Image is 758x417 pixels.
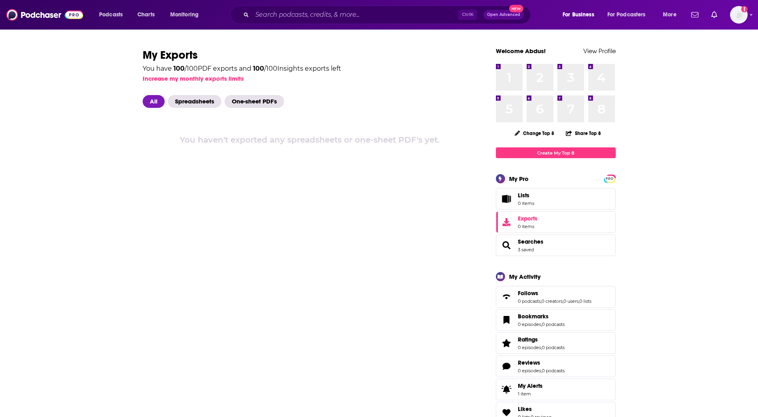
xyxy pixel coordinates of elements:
[518,322,541,327] a: 0 episodes
[557,8,604,21] button: open menu
[168,95,221,108] span: Spreadsheets
[143,66,341,72] div: You have / 100 PDF exports and / 100 Insights exports left
[509,175,529,183] div: My Pro
[143,133,477,146] div: You haven't exported any spreadsheets or one-sheet PDF's yet.
[518,201,534,206] span: 0 items
[94,8,133,21] button: open menu
[496,355,616,377] span: Reviews
[583,47,616,55] a: View Profile
[225,95,284,108] span: One-sheet PDF's
[518,336,565,343] a: Ratings
[143,95,168,108] button: All
[542,345,565,350] a: 0 podcasts
[663,9,676,20] span: More
[518,359,540,366] span: Reviews
[509,273,541,280] div: My Activity
[496,379,616,400] a: My Alerts
[143,95,165,108] span: All
[99,9,123,20] span: Podcasts
[518,247,534,252] a: 3 saved
[509,5,523,12] span: New
[458,10,477,20] span: Ctrl K
[496,47,546,55] a: Welcome Abdus!
[541,322,542,327] span: ,
[518,405,532,413] span: Likes
[499,314,515,326] a: Bookmarks
[542,368,565,373] a: 0 podcasts
[518,405,551,413] a: Likes
[688,8,702,22] a: Show notifications dropdown
[518,298,541,304] a: 0 podcasts
[518,215,537,222] span: Exports
[499,193,515,205] span: Lists
[518,313,565,320] a: Bookmarks
[170,9,199,20] span: Monitoring
[499,291,515,302] a: Follows
[238,6,538,24] div: Search podcasts, credits, & more...
[708,8,720,22] a: Show notifications dropdown
[496,332,616,354] span: Ratings
[518,345,541,350] a: 0 episodes
[541,298,563,304] a: 0 creators
[563,298,579,304] a: 0 users
[143,48,477,62] h1: My Exports
[518,336,538,343] span: Ratings
[173,65,185,72] span: 100
[541,368,542,373] span: ,
[518,192,529,199] span: Lists
[605,176,615,182] span: PRO
[518,368,541,373] a: 0 episodes
[563,9,594,20] span: For Business
[518,290,591,297] a: Follows
[6,7,83,22] img: Podchaser - Follow, Share and Rate Podcasts
[518,382,543,389] span: My Alerts
[253,65,264,72] span: 100
[579,298,591,304] a: 0 lists
[518,359,565,366] a: Reviews
[496,147,616,158] a: Create My Top 8
[483,10,524,20] button: Open AdvancedNew
[499,384,515,395] span: My Alerts
[518,313,549,320] span: Bookmarks
[542,322,565,327] a: 0 podcasts
[143,75,244,82] button: Increase my monthly exports limits
[165,8,209,21] button: open menu
[605,175,615,181] a: PRO
[541,345,542,350] span: ,
[518,391,543,397] span: 1 item
[499,240,515,251] a: Searches
[730,6,748,24] button: Show profile menu
[168,95,225,108] button: Spreadsheets
[496,309,616,331] span: Bookmarks
[225,95,287,108] button: One-sheet PDF's
[602,8,657,21] button: open menu
[730,6,748,24] span: Logged in as Sabur
[518,224,537,229] span: 0 items
[741,6,748,12] svg: Add a profile image
[657,8,686,21] button: open menu
[730,6,748,24] img: User Profile
[499,361,515,372] a: Reviews
[518,192,534,199] span: Lists
[565,125,601,141] button: Share Top 8
[496,286,616,308] span: Follows
[487,13,520,17] span: Open Advanced
[132,8,159,21] a: Charts
[496,234,616,256] span: Searches
[510,128,559,138] button: Change Top 8
[499,338,515,349] a: Ratings
[252,8,458,21] input: Search podcasts, credits, & more...
[518,238,543,245] a: Searches
[496,211,616,233] a: Exports
[518,290,538,297] span: Follows
[499,216,515,228] span: Exports
[496,188,616,210] a: Lists
[137,9,155,20] span: Charts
